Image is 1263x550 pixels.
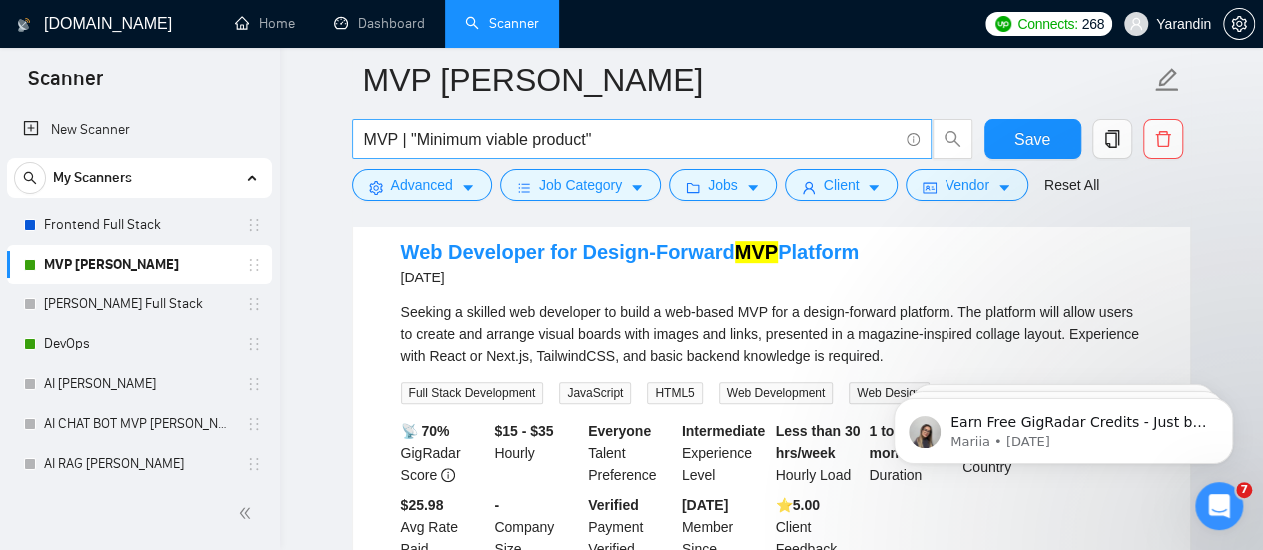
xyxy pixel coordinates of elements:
[517,180,531,195] span: bars
[1129,17,1143,31] span: user
[246,257,262,273] span: holder
[12,64,119,106] span: Scanner
[238,503,258,523] span: double-left
[906,169,1027,201] button: idcardVendorcaret-down
[735,241,778,263] mark: MVP
[363,55,1150,105] input: Scanner name...
[53,158,132,198] span: My Scanners
[1017,13,1077,35] span: Connects:
[246,296,262,312] span: holder
[17,9,31,41] img: logo
[864,356,1263,496] iframe: Intercom notifications message
[44,364,234,404] a: AI [PERSON_NAME]
[246,336,262,352] span: holder
[785,169,899,201] button: userClientcaret-down
[401,423,450,439] b: 📡 70%
[44,444,234,484] a: AI RAG [PERSON_NAME]
[441,468,455,482] span: info-circle
[246,416,262,432] span: holder
[1236,482,1252,498] span: 7
[500,169,661,201] button: barsJob Categorycaret-down
[923,180,937,195] span: idcard
[995,16,1011,32] img: upwork-logo.png
[490,420,584,486] div: Hourly
[401,241,860,263] a: Web Developer for Design-ForwardMVPPlatform
[364,127,898,152] input: Search Freelance Jobs...
[588,497,639,513] b: Verified
[246,376,262,392] span: holder
[235,15,295,32] a: homeHome
[867,180,881,195] span: caret-down
[907,133,920,146] span: info-circle
[1082,13,1104,35] span: 268
[669,169,777,201] button: folderJobscaret-down
[933,119,972,159] button: search
[15,171,45,185] span: search
[246,217,262,233] span: holder
[708,174,738,196] span: Jobs
[776,497,820,513] b: ⭐️ 5.00
[44,324,234,364] a: DevOps
[23,110,256,150] a: New Scanner
[802,180,816,195] span: user
[391,174,453,196] span: Advanced
[401,266,860,289] div: [DATE]
[7,110,272,150] li: New Scanner
[1143,119,1183,159] button: delete
[997,180,1011,195] span: caret-down
[334,15,425,32] a: dashboardDashboard
[984,119,1081,159] button: Save
[1093,130,1131,148] span: copy
[401,497,444,513] b: $25.98
[369,180,383,195] span: setting
[1195,482,1243,530] iframe: Intercom live chat
[849,382,930,404] span: Web Design
[682,423,765,439] b: Intermediate
[686,180,700,195] span: folder
[719,382,834,404] span: Web Development
[1014,127,1050,152] span: Save
[44,245,234,284] a: MVP [PERSON_NAME]
[584,420,678,486] div: Talent Preference
[1144,130,1182,148] span: delete
[630,180,644,195] span: caret-down
[1044,174,1099,196] a: Reset All
[746,180,760,195] span: caret-down
[461,180,475,195] span: caret-down
[494,423,553,439] b: $15 - $35
[1154,67,1180,93] span: edit
[824,174,860,196] span: Client
[397,420,491,486] div: GigRadar Score
[1224,16,1254,32] span: setting
[1223,16,1255,32] a: setting
[776,423,861,461] b: Less than 30 hrs/week
[465,15,539,32] a: searchScanner
[1092,119,1132,159] button: copy
[44,404,234,444] a: AI CHAT BOT MVP [PERSON_NAME]
[401,301,1142,367] div: Seeking a skilled web developer to build a web-based MVP for a design-forward platform. The platf...
[682,497,728,513] b: [DATE]
[647,382,702,404] span: HTML5
[352,169,492,201] button: settingAdvancedcaret-down
[945,174,988,196] span: Vendor
[1223,8,1255,40] button: setting
[14,162,46,194] button: search
[246,456,262,472] span: holder
[934,130,971,148] span: search
[44,205,234,245] a: Frontend Full Stack
[678,420,772,486] div: Experience Level
[588,423,651,439] b: Everyone
[44,284,234,324] a: [PERSON_NAME] Full Stack
[559,382,631,404] span: JavaScript
[539,174,622,196] span: Job Category
[401,382,544,404] span: Full Stack Development
[494,497,499,513] b: -
[772,420,866,486] div: Hourly Load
